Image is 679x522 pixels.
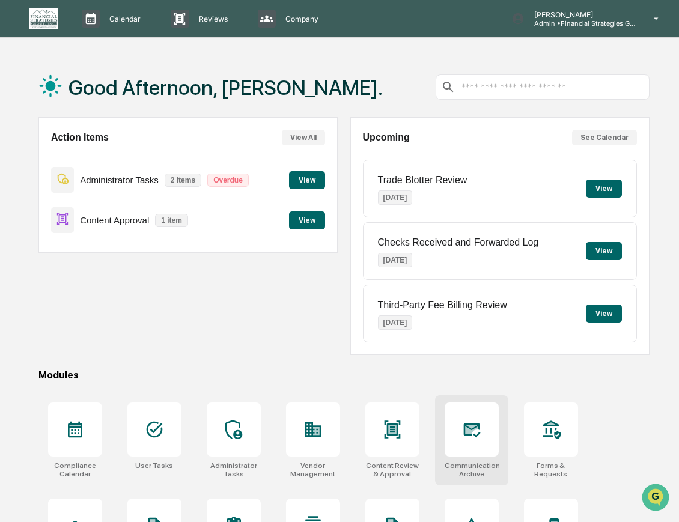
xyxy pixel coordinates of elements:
[586,180,622,198] button: View
[12,175,22,185] div: 🔎
[165,174,201,187] p: 2 items
[289,174,325,185] a: View
[24,151,78,163] span: Preclearance
[7,147,82,168] a: 🖐️Preclearance
[525,19,636,28] p: Admin • Financial Strategies Group (FSG)
[204,96,219,110] button: Start new chat
[48,461,102,478] div: Compliance Calendar
[363,132,410,143] h2: Upcoming
[7,169,81,191] a: 🔎Data Lookup
[82,147,154,168] a: 🗄️Attestations
[85,203,145,213] a: Powered byPylon
[80,175,159,185] p: Administrator Tasks
[51,132,109,143] h2: Action Items
[99,151,149,163] span: Attestations
[41,104,152,114] div: We're available if you need us!
[378,253,413,267] p: [DATE]
[378,175,467,186] p: Trade Blotter Review
[80,215,149,225] p: Content Approval
[120,204,145,213] span: Pylon
[586,305,622,323] button: View
[69,76,383,100] h1: Good Afternoon, [PERSON_NAME].
[289,214,325,225] a: View
[378,190,413,205] p: [DATE]
[24,174,76,186] span: Data Lookup
[378,315,413,330] p: [DATE]
[38,369,650,381] div: Modules
[572,130,637,145] button: See Calendar
[135,461,173,470] div: User Tasks
[12,153,22,162] div: 🖐️
[276,14,324,23] p: Company
[641,482,673,515] iframe: Open customer support
[207,461,261,478] div: Administrator Tasks
[445,461,499,478] div: Communications Archive
[289,211,325,229] button: View
[289,171,325,189] button: View
[286,461,340,478] div: Vendor Management
[12,92,34,114] img: 1746055101610-c473b297-6a78-478c-a979-82029cc54cd1
[12,25,219,44] p: How can we help?
[207,174,249,187] p: Overdue
[41,92,197,104] div: Start new chat
[365,461,419,478] div: Content Review & Approval
[87,153,97,162] div: 🗄️
[155,214,188,227] p: 1 item
[282,130,325,145] button: View All
[525,10,636,19] p: [PERSON_NAME]
[378,300,507,311] p: Third-Party Fee Billing Review
[378,237,539,248] p: Checks Received and Forwarded Log
[524,461,578,478] div: Forms & Requests
[100,14,147,23] p: Calendar
[586,242,622,260] button: View
[189,14,234,23] p: Reviews
[29,8,58,29] img: logo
